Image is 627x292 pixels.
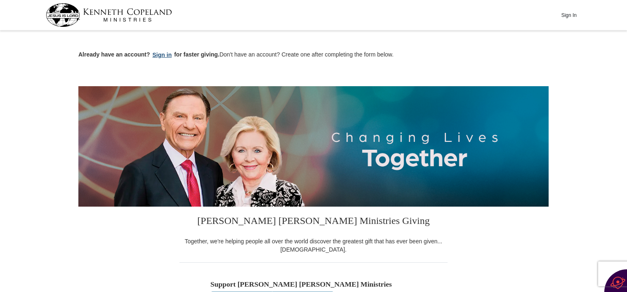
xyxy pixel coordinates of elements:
[179,207,448,237] h3: [PERSON_NAME] [PERSON_NAME] Ministries Giving
[556,9,581,21] button: Sign In
[179,237,448,254] div: Together, we're helping people all over the world discover the greatest gift that has ever been g...
[46,3,172,27] img: kcm-header-logo.svg
[210,280,417,289] h5: Support [PERSON_NAME] [PERSON_NAME] Ministries
[78,50,549,60] p: Don't have an account? Create one after completing the form below.
[150,50,174,60] button: Sign in
[78,51,219,58] strong: Already have an account? for faster giving.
